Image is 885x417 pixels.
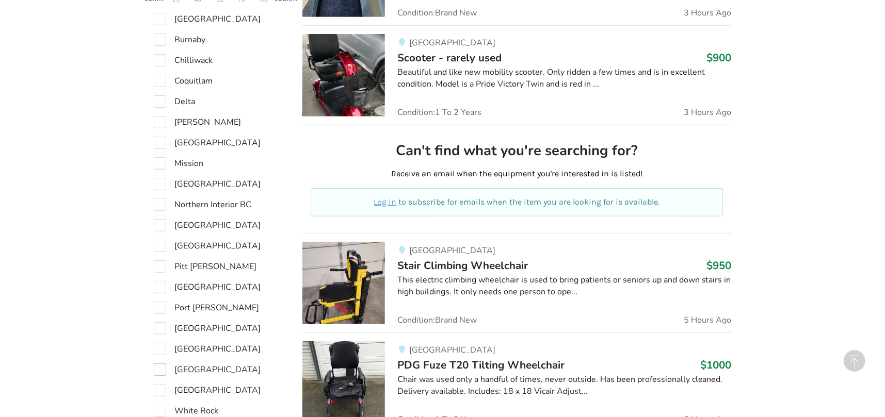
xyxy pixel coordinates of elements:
[311,168,723,180] p: Receive an email when the equipment you're interested in is listed!
[154,13,261,25] label: [GEOGRAPHIC_DATA]
[323,196,711,208] p: to subscribe for emails when the item you are looking for is available.
[154,178,261,190] label: [GEOGRAPHIC_DATA]
[700,358,731,372] h3: $1000
[154,281,261,293] label: [GEOGRAPHIC_DATA]
[409,344,495,356] span: [GEOGRAPHIC_DATA]
[302,233,731,332] a: mobility-stair climbing wheelchair[GEOGRAPHIC_DATA]Stair Climbing Wheelchair$950This electric cli...
[684,108,731,116] span: 3 Hours Ago
[154,116,241,128] label: [PERSON_NAME]
[397,9,477,17] span: Condition: Brand New
[302,25,731,125] a: mobility-scooter - rarely used[GEOGRAPHIC_DATA]Scooter - rarely used$900Beautiful and like new mo...
[397,258,528,273] span: Stair Climbing Wheelchair
[154,198,251,211] label: Northern Interior BC
[397,66,731,90] div: Beautiful and like new mobility scooter. Only ridden a few times and is in excellent condition. M...
[154,219,261,231] label: [GEOGRAPHIC_DATA]
[154,157,203,170] label: Mission
[706,259,731,272] h3: $950
[154,137,261,149] label: [GEOGRAPHIC_DATA]
[154,75,213,87] label: Coquitlam
[706,51,731,64] h3: $900
[409,245,495,256] span: [GEOGRAPHIC_DATA]
[302,242,385,324] img: mobility-stair climbing wheelchair
[397,274,731,298] div: This electric climbing wheelchair is used to bring patients or seniors up and down stairs in high...
[397,358,565,372] span: PDG Fuze T20 Tilting Wheelchair
[154,384,261,396] label: [GEOGRAPHIC_DATA]
[684,9,731,17] span: 3 Hours Ago
[154,54,213,66] label: Chilliwack
[397,51,502,65] span: Scooter - rarely used
[154,343,261,355] label: [GEOGRAPHIC_DATA]
[397,316,477,324] span: Condition: Brand New
[154,240,261,252] label: [GEOGRAPHIC_DATA]
[154,95,195,108] label: Delta
[409,37,495,48] span: [GEOGRAPHIC_DATA]
[154,302,259,314] label: Port [PERSON_NAME]
[374,197,396,207] a: Log in
[154,260,256,273] label: Pitt [PERSON_NAME]
[302,34,385,116] img: mobility-scooter - rarely used
[154,34,205,46] label: Burnaby
[397,108,481,116] span: Condition: 1 To 2 Years
[154,363,261,376] label: [GEOGRAPHIC_DATA]
[397,374,731,397] div: Chair was used only a handful of times, never outside. Has been professionally cleaned. Delivery ...
[311,142,723,160] h2: Can't find what you're searching for?
[154,405,218,417] label: White Rock
[154,322,261,335] label: [GEOGRAPHIC_DATA]
[684,316,731,324] span: 5 Hours Ago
